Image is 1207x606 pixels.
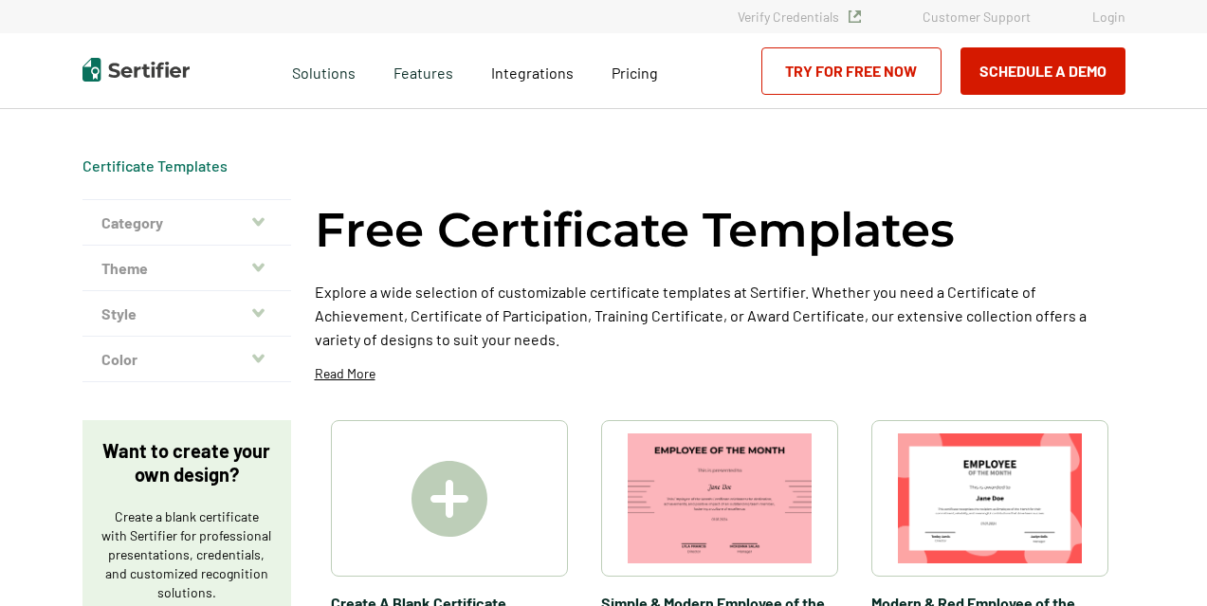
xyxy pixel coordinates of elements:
[411,461,487,537] img: Create A Blank Certificate
[491,64,574,82] span: Integrations
[82,200,291,246] button: Category
[82,156,228,174] a: Certificate Templates
[849,10,861,23] img: Verified
[82,156,228,175] div: Breadcrumb
[315,280,1125,351] p: Explore a wide selection of customizable certificate templates at Sertifier. Whether you need a C...
[923,9,1031,25] a: Customer Support
[898,433,1082,563] img: Modern & Red Employee of the Month Certificate Template
[82,337,291,382] button: Color
[82,156,228,175] span: Certificate Templates
[612,64,658,82] span: Pricing
[1092,9,1125,25] a: Login
[82,246,291,291] button: Theme
[292,59,356,83] span: Solutions
[82,58,190,82] img: Sertifier | Digital Credentialing Platform
[612,59,658,83] a: Pricing
[761,47,942,95] a: Try for Free Now
[628,433,812,563] img: Simple & Modern Employee of the Month Certificate Template
[315,199,955,261] h1: Free Certificate Templates
[315,364,375,383] p: Read More
[101,507,272,602] p: Create a blank certificate with Sertifier for professional presentations, credentials, and custom...
[82,291,291,337] button: Style
[491,59,574,83] a: Integrations
[393,59,453,83] span: Features
[738,9,861,25] a: Verify Credentials
[101,439,272,487] p: Want to create your own design?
